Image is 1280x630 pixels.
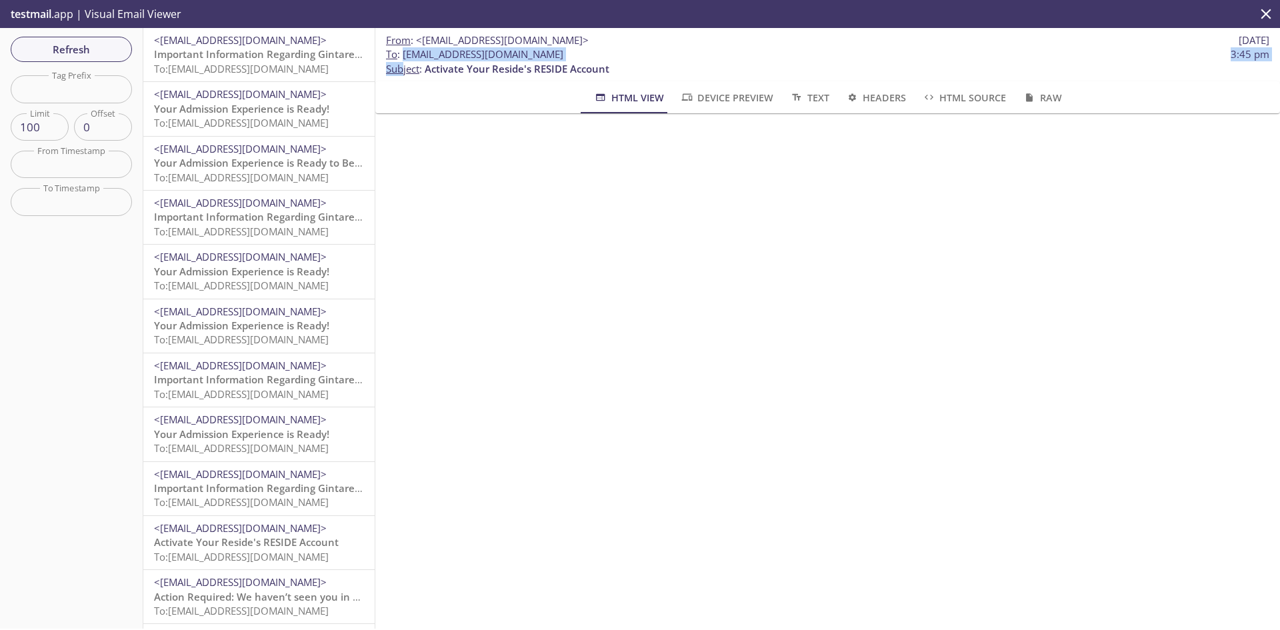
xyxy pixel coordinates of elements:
[680,89,773,106] span: Device Preview
[154,521,327,535] span: <[EMAIL_ADDRESS][DOMAIN_NAME]>
[11,7,51,21] span: testmail
[154,47,507,61] span: Important Information Regarding Gintare Test's Admission to ACME 2019
[845,89,906,106] span: Headers
[416,33,589,47] span: <[EMAIL_ADDRESS][DOMAIN_NAME]>
[143,353,375,407] div: <[EMAIL_ADDRESS][DOMAIN_NAME]>Important Information Regarding Gintare Test's Admission to ACME 20...
[154,481,507,495] span: Important Information Regarding Gintare Test's Admission to ACME 2019
[154,550,329,563] span: To: [EMAIL_ADDRESS][DOMAIN_NAME]
[143,82,375,135] div: <[EMAIL_ADDRESS][DOMAIN_NAME]>Your Admission Experience is Ready!To:[EMAIL_ADDRESS][DOMAIN_NAME]
[143,137,375,190] div: <[EMAIL_ADDRESS][DOMAIN_NAME]>Your Admission Experience is Ready to Be Completed!To:[EMAIL_ADDRES...
[386,47,563,61] span: : [EMAIL_ADDRESS][DOMAIN_NAME]
[154,575,327,589] span: <[EMAIL_ADDRESS][DOMAIN_NAME]>
[143,462,375,515] div: <[EMAIL_ADDRESS][DOMAIN_NAME]>Important Information Regarding Gintare Test's Admission to ACME 20...
[386,47,1269,76] p: :
[143,299,375,353] div: <[EMAIL_ADDRESS][DOMAIN_NAME]>Your Admission Experience is Ready!To:[EMAIL_ADDRESS][DOMAIN_NAME]
[154,413,327,426] span: <[EMAIL_ADDRESS][DOMAIN_NAME]>
[154,102,329,115] span: Your Admission Experience is Ready!
[154,265,329,278] span: Your Admission Experience is Ready!
[386,47,397,61] span: To
[11,37,132,62] button: Refresh
[154,495,329,509] span: To: [EMAIL_ADDRESS][DOMAIN_NAME]
[154,87,327,101] span: <[EMAIL_ADDRESS][DOMAIN_NAME]>
[386,33,589,47] span: :
[154,535,339,549] span: Activate Your Reside's RESIDE Account
[593,89,663,106] span: HTML View
[143,516,375,569] div: <[EMAIL_ADDRESS][DOMAIN_NAME]>Activate Your Reside's RESIDE AccountTo:[EMAIL_ADDRESS][DOMAIN_NAME]
[154,590,483,603] span: Action Required: We haven’t seen you in your Reside account lately!
[386,33,411,47] span: From
[1022,89,1061,106] span: Raw
[425,62,609,75] span: Activate Your Reside's RESIDE Account
[154,156,413,169] span: Your Admission Experience is Ready to Be Completed!
[1239,33,1269,47] span: [DATE]
[154,279,329,292] span: To: [EMAIL_ADDRESS][DOMAIN_NAME]
[154,196,327,209] span: <[EMAIL_ADDRESS][DOMAIN_NAME]>
[154,319,329,332] span: Your Admission Experience is Ready!
[143,245,375,298] div: <[EMAIL_ADDRESS][DOMAIN_NAME]>Your Admission Experience is Ready!To:[EMAIL_ADDRESS][DOMAIN_NAME]
[154,225,329,238] span: To: [EMAIL_ADDRESS][DOMAIN_NAME]
[154,250,327,263] span: <[EMAIL_ADDRESS][DOMAIN_NAME]>
[154,359,327,372] span: <[EMAIL_ADDRESS][DOMAIN_NAME]>
[143,570,375,623] div: <[EMAIL_ADDRESS][DOMAIN_NAME]>Action Required: We haven’t seen you in your Reside account lately!...
[143,191,375,244] div: <[EMAIL_ADDRESS][DOMAIN_NAME]>Important Information Regarding Gintare Test's Admission to ACME 20...
[154,171,329,184] span: To: [EMAIL_ADDRESS][DOMAIN_NAME]
[154,62,329,75] span: To: [EMAIL_ADDRESS][DOMAIN_NAME]
[143,407,375,461] div: <[EMAIL_ADDRESS][DOMAIN_NAME]>Your Admission Experience is Ready!To:[EMAIL_ADDRESS][DOMAIN_NAME]
[789,89,829,106] span: Text
[154,333,329,346] span: To: [EMAIL_ADDRESS][DOMAIN_NAME]
[154,441,329,455] span: To: [EMAIL_ADDRESS][DOMAIN_NAME]
[386,62,419,75] span: Subject
[154,387,329,401] span: To: [EMAIL_ADDRESS][DOMAIN_NAME]
[154,373,507,386] span: Important Information Regarding Gintare Test's Admission to ACME 2019
[143,28,375,81] div: <[EMAIL_ADDRESS][DOMAIN_NAME]>Important Information Regarding Gintare Test's Admission to ACME 20...
[154,210,507,223] span: Important Information Regarding Gintare Test's Admission to ACME 2019
[154,427,329,441] span: Your Admission Experience is Ready!
[922,89,1006,106] span: HTML Source
[1231,47,1269,61] span: 3:45 pm
[154,604,329,617] span: To: [EMAIL_ADDRESS][DOMAIN_NAME]
[154,305,327,318] span: <[EMAIL_ADDRESS][DOMAIN_NAME]>
[154,142,327,155] span: <[EMAIL_ADDRESS][DOMAIN_NAME]>
[154,33,327,47] span: <[EMAIL_ADDRESS][DOMAIN_NAME]>
[154,116,329,129] span: To: [EMAIL_ADDRESS][DOMAIN_NAME]
[21,41,121,58] span: Refresh
[154,467,327,481] span: <[EMAIL_ADDRESS][DOMAIN_NAME]>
